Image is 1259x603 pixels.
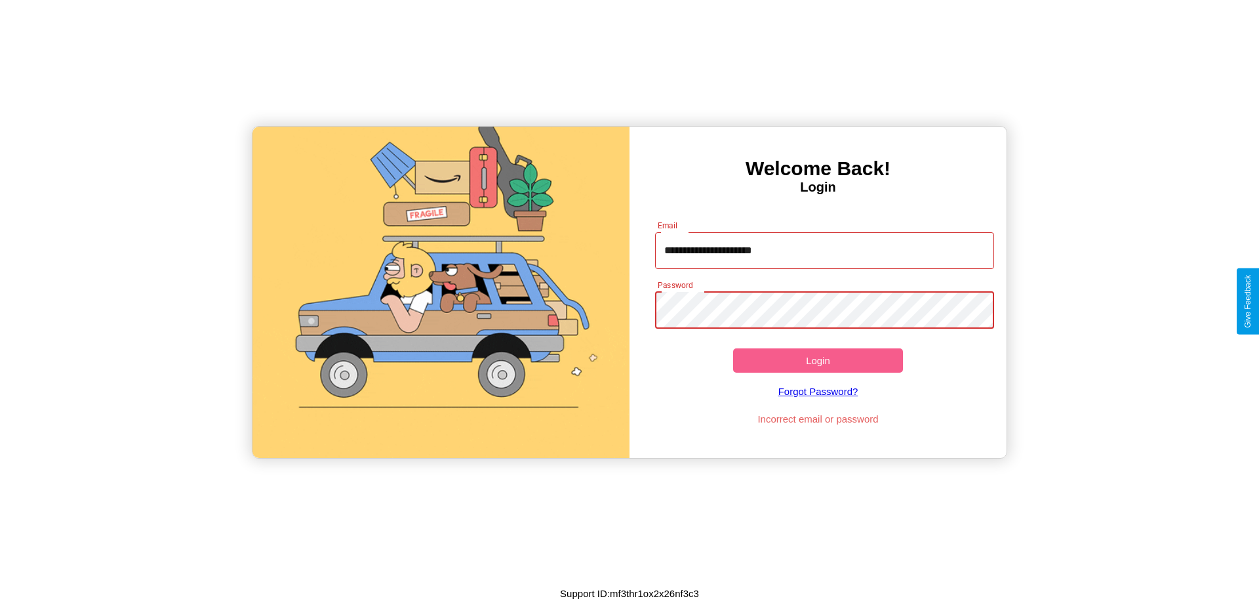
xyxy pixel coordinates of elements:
label: Email [658,220,678,231]
label: Password [658,280,692,291]
div: Give Feedback [1243,275,1252,328]
h3: Welcome Back! [629,157,1007,180]
h4: Login [629,180,1007,195]
button: Login [733,348,903,373]
p: Support ID: mf3thr1ox2x26nf3c3 [560,585,699,602]
a: Forgot Password? [649,373,988,410]
p: Incorrect email or password [649,410,988,428]
img: gif [252,127,629,458]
